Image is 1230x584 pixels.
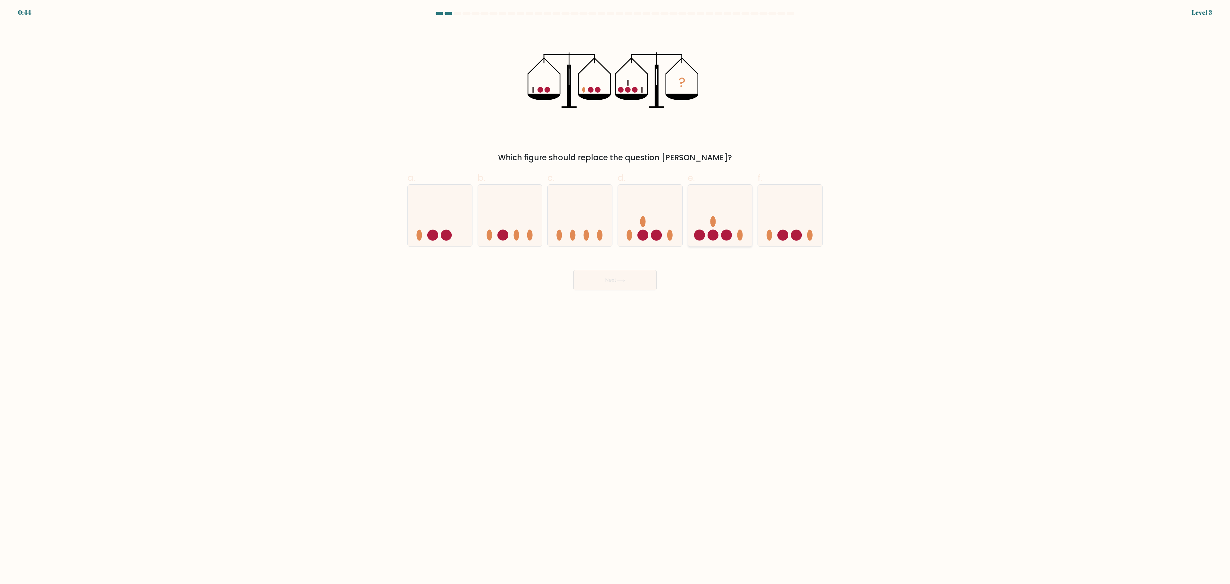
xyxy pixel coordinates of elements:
tspan: ? [678,73,685,92]
span: b. [478,171,485,184]
span: a. [407,171,415,184]
div: Which figure should replace the question [PERSON_NAME]? [411,152,819,163]
div: 0:44 [18,8,31,17]
button: Next [573,270,657,290]
span: e. [688,171,695,184]
div: Level 3 [1192,8,1212,17]
span: c. [547,171,554,184]
span: d. [618,171,625,184]
span: f. [758,171,762,184]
